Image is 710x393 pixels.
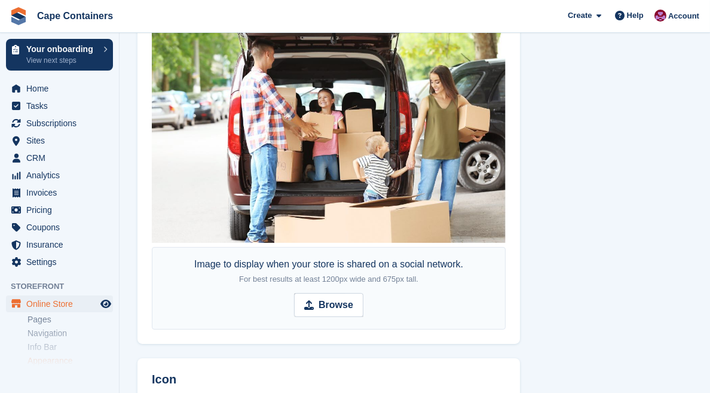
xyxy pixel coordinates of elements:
a: menu [6,184,113,201]
a: Preview store [99,297,113,311]
span: Help [627,10,644,22]
span: Analytics [26,167,98,184]
a: menu [6,167,113,184]
p: View next steps [26,55,97,66]
strong: Browse [319,298,353,312]
a: menu [6,202,113,218]
p: Your onboarding [26,45,97,53]
img: Cape%20Containers-social.jpg [152,26,506,243]
span: Pricing [26,202,98,218]
a: menu [6,98,113,114]
a: Your onboarding View next steps [6,39,113,71]
a: menu [6,80,113,97]
input: Browse [294,293,363,317]
span: Subscriptions [26,115,98,132]
span: Tasks [26,98,98,114]
span: Insurance [26,236,98,253]
span: Account [668,10,699,22]
a: Appearance [27,355,113,367]
span: CRM [26,150,98,166]
img: Matt Dollisson [654,10,666,22]
span: Create [568,10,592,22]
a: menu [6,236,113,253]
span: Home [26,80,98,97]
div: Image to display when your store is shared on a social network. [194,257,463,286]
span: Sites [26,132,98,149]
span: For best results at least 1200px wide and 675px tall. [239,275,418,284]
a: menu [6,115,113,132]
a: menu [6,132,113,149]
a: Info Bar [27,342,113,353]
a: menu [6,295,113,312]
img: stora-icon-8386f47178a22dfd0bd8f6a31ec36ba5ce8667c1dd55bd0f319d3a0aa187defe.svg [10,7,27,25]
span: Online Store [26,295,98,312]
span: Settings [26,254,98,270]
span: Invoices [26,184,98,201]
a: Pages [27,314,113,325]
a: menu [6,150,113,166]
a: Navigation [27,328,113,339]
span: Storefront [11,281,119,293]
a: menu [6,219,113,236]
h2: Icon [152,373,506,386]
a: Cape Containers [32,6,118,26]
span: Coupons [26,219,98,236]
a: menu [6,254,113,270]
